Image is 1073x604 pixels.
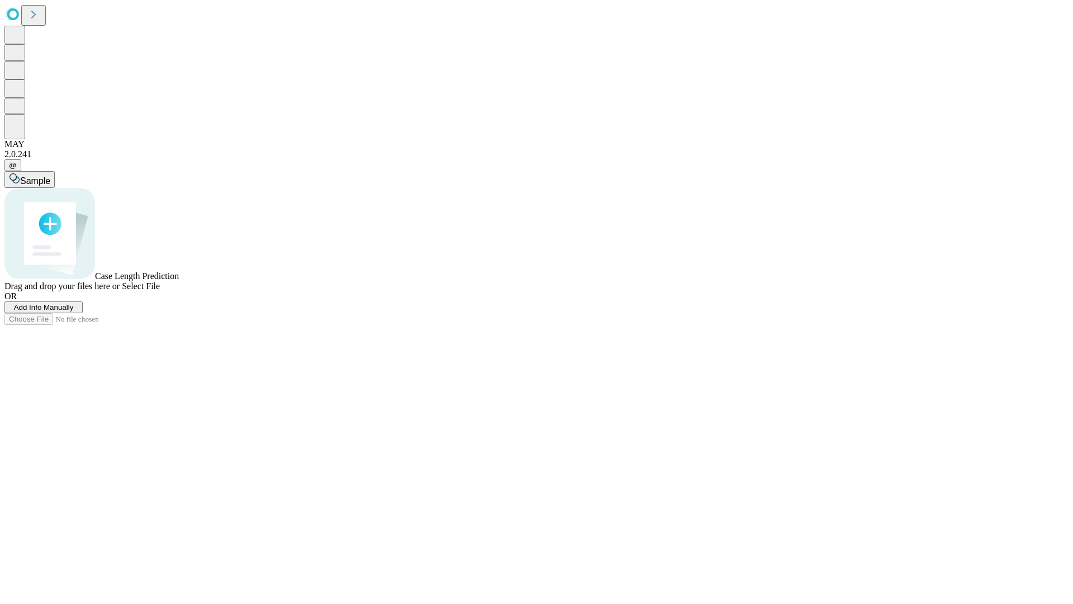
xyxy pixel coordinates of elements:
span: Select File [122,281,160,291]
span: Case Length Prediction [95,271,179,281]
span: Drag and drop your files here or [4,281,120,291]
span: @ [9,161,17,169]
button: Add Info Manually [4,301,83,313]
span: OR [4,291,17,301]
span: Sample [20,176,50,186]
span: Add Info Manually [14,303,74,312]
button: Sample [4,171,55,188]
div: 2.0.241 [4,149,1069,159]
div: MAY [4,139,1069,149]
button: @ [4,159,21,171]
